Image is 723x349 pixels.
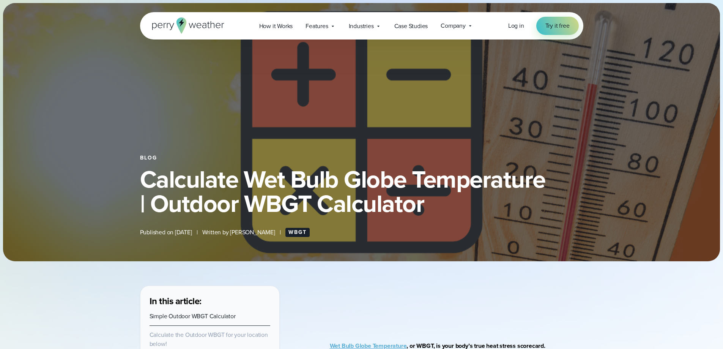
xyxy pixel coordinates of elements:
a: Calculate the Outdoor WBGT for your location below! [150,330,268,348]
span: Company [441,21,466,30]
span: Case Studies [394,22,428,31]
span: Published on [DATE] [140,228,192,237]
div: Blog [140,155,583,161]
span: | [280,228,281,237]
span: Features [306,22,328,31]
a: WBGT [285,228,310,237]
span: Industries [349,22,374,31]
h3: In this article: [150,295,270,307]
a: How it Works [253,18,299,34]
span: Try it free [545,21,570,30]
span: | [197,228,198,237]
h1: Calculate Wet Bulb Globe Temperature | Outdoor WBGT Calculator [140,167,583,216]
a: Case Studies [388,18,435,34]
a: Log in [508,21,524,30]
span: How it Works [259,22,293,31]
a: Simple Outdoor WBGT Calculator [150,312,236,321]
span: Written by [PERSON_NAME] [202,228,275,237]
a: Try it free [536,17,579,35]
iframe: WBGT Explained: Listen as we break down all you need to know about WBGT Video [352,286,561,317]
